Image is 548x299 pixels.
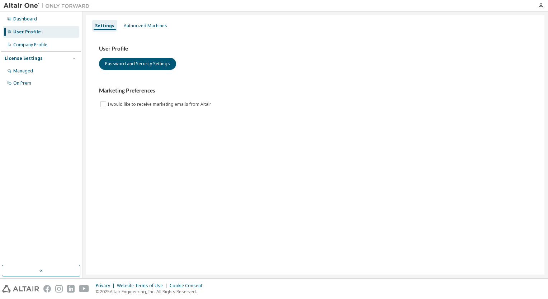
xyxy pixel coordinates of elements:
[13,42,47,48] div: Company Profile
[108,100,213,109] label: I would like to receive marketing emails from Altair
[13,29,41,35] div: User Profile
[5,56,43,61] div: License Settings
[96,289,207,295] p: © 2025 Altair Engineering, Inc. All Rights Reserved.
[2,285,39,293] img: altair_logo.svg
[55,285,63,293] img: instagram.svg
[13,80,31,86] div: On Prem
[79,285,89,293] img: youtube.svg
[117,283,170,289] div: Website Terms of Use
[96,283,117,289] div: Privacy
[124,23,167,29] div: Authorized Machines
[99,87,532,94] h3: Marketing Preferences
[67,285,75,293] img: linkedin.svg
[95,23,114,29] div: Settings
[99,58,176,70] button: Password and Security Settings
[99,45,532,52] h3: User Profile
[170,283,207,289] div: Cookie Consent
[43,285,51,293] img: facebook.svg
[13,16,37,22] div: Dashboard
[4,2,93,9] img: Altair One
[13,68,33,74] div: Managed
